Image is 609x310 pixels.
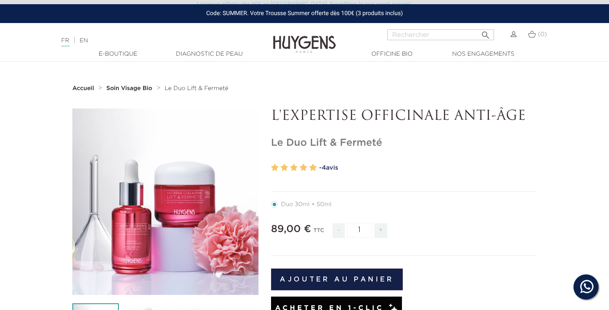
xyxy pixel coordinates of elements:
button:  [478,27,493,38]
p: L'EXPERTISE OFFICINALE ANTI-ÂGE [271,108,537,124]
span: - [333,223,344,238]
h1: Le Duo Lift & Fermeté [271,137,537,149]
a: Le Duo Lift & Fermeté [165,85,228,92]
label: 5 [309,162,317,174]
label: Duo 30ml + 50ml [271,201,341,208]
a: Officine Bio [350,50,434,59]
a: Diagnostic de peau [167,50,251,59]
a: Nos engagements [441,50,525,59]
span: 4 [322,165,326,171]
a: Soin Visage Bio [106,85,154,92]
div: | [57,36,247,46]
a: E-Boutique [76,50,160,59]
span: Le Duo Lift & Fermeté [165,85,228,91]
input: Quantité [347,223,372,238]
span: (0) [538,31,547,37]
div: TTC [313,222,324,244]
label: 2 [281,162,288,174]
label: 4 [299,162,307,174]
button: Ajouter au panier [271,269,403,290]
input: Rechercher [387,29,494,40]
a: FR [61,38,69,46]
a: Accueil [72,85,96,92]
span: + [374,223,388,238]
a: -4avis [319,162,537,174]
strong: Soin Visage Bio [106,85,152,91]
span: 89,00 € [271,224,311,234]
label: 1 [271,162,279,174]
strong: Accueil [72,85,94,91]
img: Huygens [273,22,336,54]
i:  [481,28,491,38]
label: 3 [290,162,298,174]
a: EN [79,38,88,44]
